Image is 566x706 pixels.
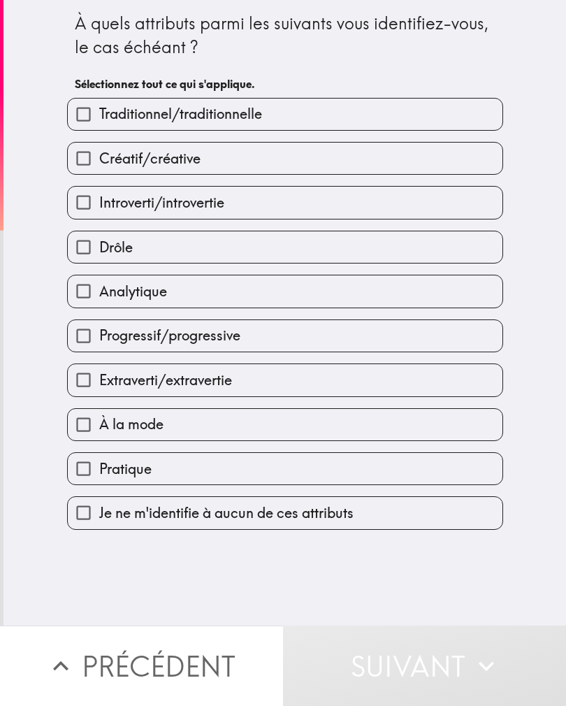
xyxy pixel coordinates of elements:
button: Pratique [68,453,502,484]
span: À la mode [99,415,164,434]
button: Introverti/introvertie [68,187,502,218]
span: Extraverti/extravertie [99,370,232,390]
button: Progressif/progressive [68,320,502,352]
button: Créatif/créative [68,143,502,174]
span: Drôle [99,238,133,257]
button: Je ne m'identifie à aucun de ces attributs [68,497,502,528]
span: Progressif/progressive [99,326,240,345]
button: Analytique [68,275,502,307]
span: Pratique [99,459,152,479]
span: Traditionnel/traditionnelle [99,104,262,124]
button: Traditionnel/traditionnelle [68,99,502,130]
button: Extraverti/extravertie [68,364,502,396]
button: Suivant [283,626,566,706]
div: À quels attributs parmi les suivants vous identifiez-vous, le cas échéant ? [75,12,495,59]
span: Analytique [99,282,167,301]
span: Créatif/créative [99,149,201,168]
h6: Sélectionnez tout ce qui s'applique. [75,76,495,92]
span: Introverti/introvertie [99,193,224,212]
button: À la mode [68,409,502,440]
button: Drôle [68,231,502,263]
span: Je ne m'identifie à aucun de ces attributs [99,503,354,523]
